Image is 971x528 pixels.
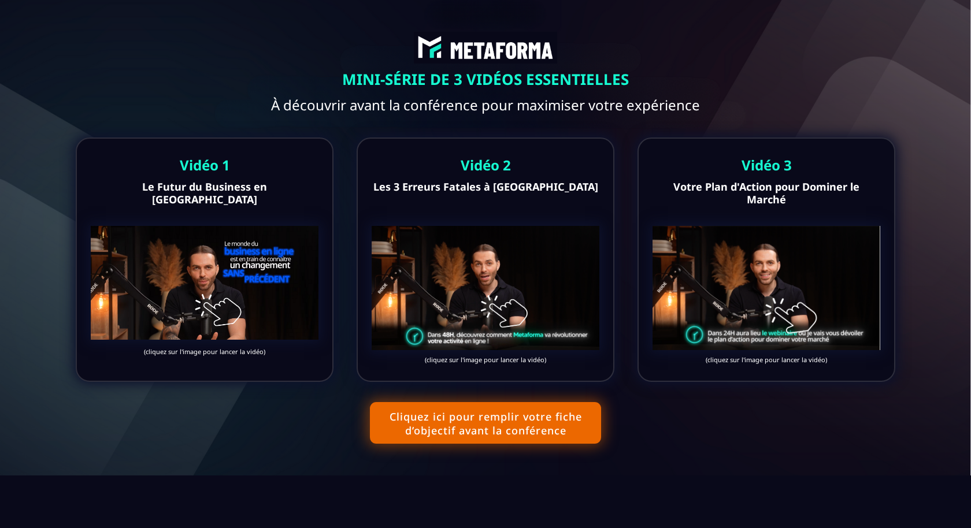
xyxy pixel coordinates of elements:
b: Le Futur du Business en [GEOGRAPHIC_DATA] [142,180,270,206]
b: Votre Plan d'Action pour Dominer le Marché [673,180,862,206]
text: À découvrir avant la conférence pour maximiser votre expérience [9,92,962,117]
text: (cliquez sur l'image pour lancer la vidéo) [372,352,599,367]
text: MINI-SÉRIE DE 3 VIDÉOS ESSENTIELLES [9,66,962,92]
img: 6c34605a5e78f333b6bc6c6cd3620d33_Capture_d%E2%80%99e%CC%81cran_2024-12-15_a%CC%80_02.21.55.png [372,226,599,350]
text: Vidéo 3 [653,153,880,177]
text: (cliquez sur l'image pour lancer la vidéo) [653,352,880,367]
text: Vidéo 1 [91,153,318,177]
text: (cliquez sur l'image pour lancer la vidéo) [91,344,318,359]
img: 082508d9e1a99577b1be2de1ad57d7f6_Capture_d%E2%80%99e%CC%81cran_2024-12-16_a%CC%80_15.12.17.png [653,226,880,350]
text: Vidéo 2 [372,153,599,177]
img: abe9e435164421cb06e33ef15842a39e_e5ef653356713f0d7dd3797ab850248d_Capture_d%E2%80%99e%CC%81cran_2... [414,32,557,64]
img: 73d6f8100832b9411ea3909e901d54fd_Capture_d%E2%80%99e%CC%81cran_2024-12-13_a%CC%80_18.11.42.png [91,226,318,340]
b: Les 3 Erreurs Fatales à [GEOGRAPHIC_DATA] [373,180,598,194]
button: Cliquez ici pour remplir votre fiche d’objectif avant la conférence [370,402,601,444]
